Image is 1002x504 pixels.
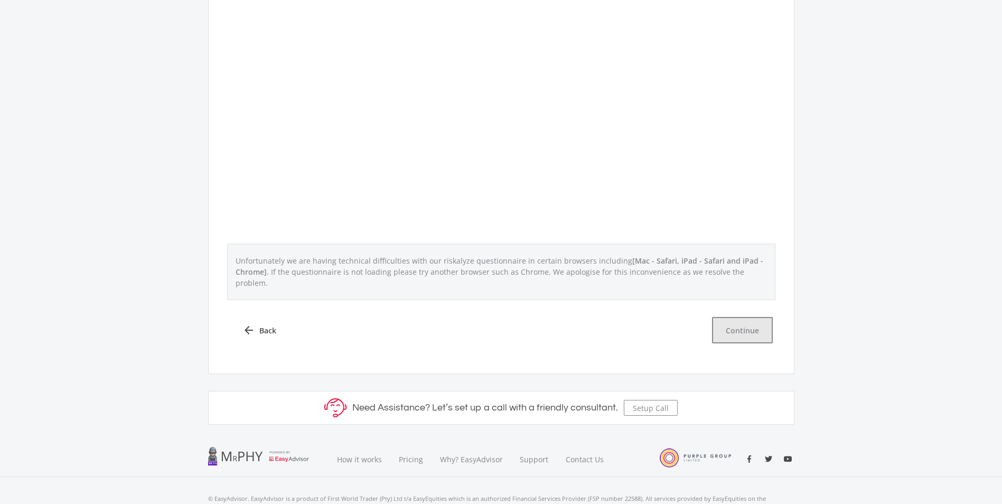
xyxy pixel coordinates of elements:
a: Why? EasyAdvisor [432,442,511,477]
h5: Need Assistance? Let’s set up a call with a friendly consultant. [352,402,618,414]
a: Contact Us [557,442,613,477]
p: Unfortunately we are having technical difficulties with our riskalyze questionnaire in certain br... [230,253,772,291]
span: [Mac - Safari, iPad - Safari and iPad - Chrome] [236,256,763,277]
button: Setup Call [624,400,678,416]
a: Pricing [390,442,432,477]
a: How it works [329,442,390,477]
i: arrow_back [242,324,255,337]
a: arrow_back Back [230,317,289,343]
a: Support [511,442,557,477]
button: Continue [712,317,773,343]
span: Back [259,325,276,336]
